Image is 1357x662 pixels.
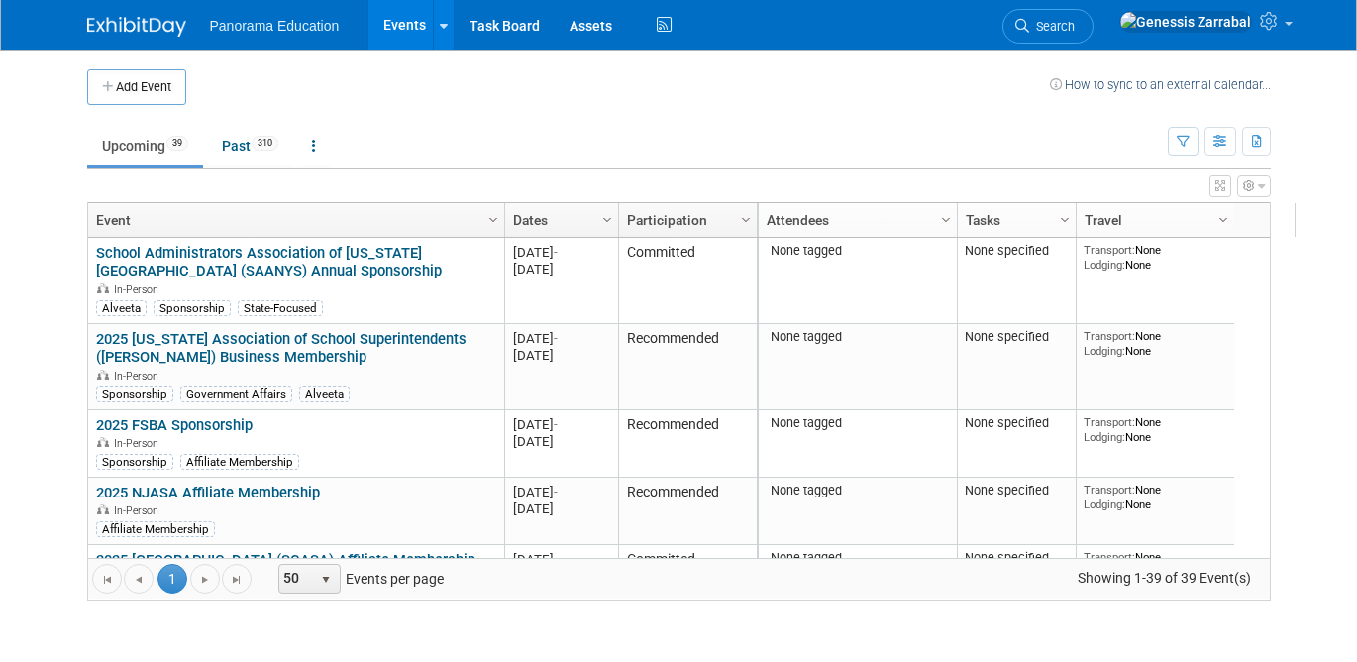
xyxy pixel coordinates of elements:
[1084,430,1125,444] span: Lodging:
[87,17,186,37] img: ExhibitDay
[618,478,757,545] td: Recommended
[96,551,475,569] a: 2025 [GEOGRAPHIC_DATA] (SCASA) Affiliate Membership
[554,417,558,432] span: -
[1059,564,1269,592] span: Showing 1-39 of 39 Event(s)
[627,203,744,237] a: Participation
[1084,415,1226,444] div: None None
[97,504,109,514] img: In-Person Event
[1215,212,1231,228] span: Column Settings
[238,300,323,316] div: State-Focused
[965,329,1068,345] div: None specified
[618,324,757,410] td: Recommended
[1057,212,1073,228] span: Column Settings
[965,550,1068,566] div: None specified
[482,203,504,233] a: Column Settings
[966,203,1063,237] a: Tasks
[166,136,188,151] span: 39
[96,416,253,434] a: 2025 FSBA Sponsorship
[1212,203,1234,233] a: Column Settings
[124,564,154,594] a: Go to the previous page
[1084,258,1125,272] span: Lodging:
[114,504,164,517] span: In-Person
[114,370,164,383] span: In-Person
[252,136,278,151] span: 310
[96,244,442,280] a: School Administrators Association of [US_STATE][GEOGRAPHIC_DATA] (SAANYS) Annual Sponsorship
[965,415,1068,431] div: None specified
[157,564,187,594] span: 1
[599,212,615,228] span: Column Settings
[554,245,558,260] span: -
[1002,9,1094,44] a: Search
[99,572,115,588] span: Go to the first page
[1054,203,1076,233] a: Column Settings
[229,572,245,588] span: Go to the last page
[210,18,340,34] span: Panorama Education
[97,437,109,447] img: In-Person Event
[96,484,320,501] a: 2025 NJASA Affiliate Membership
[1085,203,1221,237] a: Travel
[1084,483,1135,496] span: Transport:
[596,203,618,233] a: Column Settings
[965,243,1068,259] div: None specified
[96,203,491,237] a: Event
[1084,550,1135,564] span: Transport:
[1084,329,1226,358] div: None None
[1084,344,1125,358] span: Lodging:
[87,69,186,105] button: Add Event
[97,283,109,293] img: In-Person Event
[96,454,173,470] div: Sponsorship
[554,485,558,499] span: -
[1084,329,1135,343] span: Transport:
[222,564,252,594] a: Go to the last page
[87,127,203,165] a: Upcoming39
[96,386,173,402] div: Sponsorship
[197,572,213,588] span: Go to the next page
[513,203,605,237] a: Dates
[1084,497,1125,511] span: Lodging:
[618,545,757,612] td: Committed
[485,212,501,228] span: Column Settings
[513,261,609,277] div: [DATE]
[299,386,350,402] div: Alveeta
[1119,11,1252,33] img: Genessis Zarrabal
[513,244,609,261] div: [DATE]
[154,300,231,316] div: Sponsorship
[190,564,220,594] a: Go to the next page
[96,330,467,367] a: 2025 [US_STATE] Association of School Superintendents ([PERSON_NAME]) Business Membership
[114,283,164,296] span: In-Person
[738,212,754,228] span: Column Settings
[766,415,949,431] div: None tagged
[279,565,313,593] span: 50
[1029,19,1075,34] span: Search
[938,212,954,228] span: Column Settings
[618,410,757,478] td: Recommended
[97,370,109,380] img: In-Person Event
[513,500,609,517] div: [DATE]
[513,433,609,450] div: [DATE]
[92,564,122,594] a: Go to the first page
[1084,415,1135,429] span: Transport:
[935,203,957,233] a: Column Settings
[766,483,949,498] div: None tagged
[513,416,609,433] div: [DATE]
[1084,550,1226,579] div: None None
[554,331,558,346] span: -
[1084,243,1135,257] span: Transport:
[96,521,215,537] div: Affiliate Membership
[180,386,292,402] div: Government Affairs
[766,243,949,259] div: None tagged
[513,330,609,347] div: [DATE]
[965,483,1068,498] div: None specified
[207,127,293,165] a: Past310
[618,238,757,324] td: Committed
[766,550,949,566] div: None tagged
[513,484,609,500] div: [DATE]
[1084,483,1226,511] div: None None
[766,329,949,345] div: None tagged
[318,572,334,588] span: select
[114,437,164,450] span: In-Person
[554,552,558,567] span: -
[513,347,609,364] div: [DATE]
[1050,77,1271,92] a: How to sync to an external calendar...
[180,454,299,470] div: Affiliate Membership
